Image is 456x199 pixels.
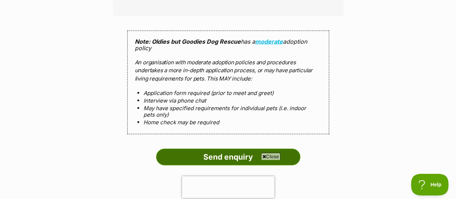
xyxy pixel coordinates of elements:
[255,38,283,45] a: moderate
[143,98,313,104] li: Interview via phone chat
[143,90,313,96] li: Application form required (prior to meet and greet)
[411,174,449,195] iframe: Help Scout Beacon - Open
[135,59,322,83] p: An organisation with moderate adoption policies and procedures undertakes a more in-depth applica...
[135,38,241,45] strong: Note: Oldies but Goodies Dog Rescue
[97,163,359,195] iframe: Advertisement
[143,105,313,118] li: May have specified requirements for individual pets (i.e. indoor pets only)
[156,149,300,165] input: Send enquiry
[143,119,313,125] li: Home check may be required
[261,153,280,160] span: Close
[127,31,329,135] div: has a adoption policy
